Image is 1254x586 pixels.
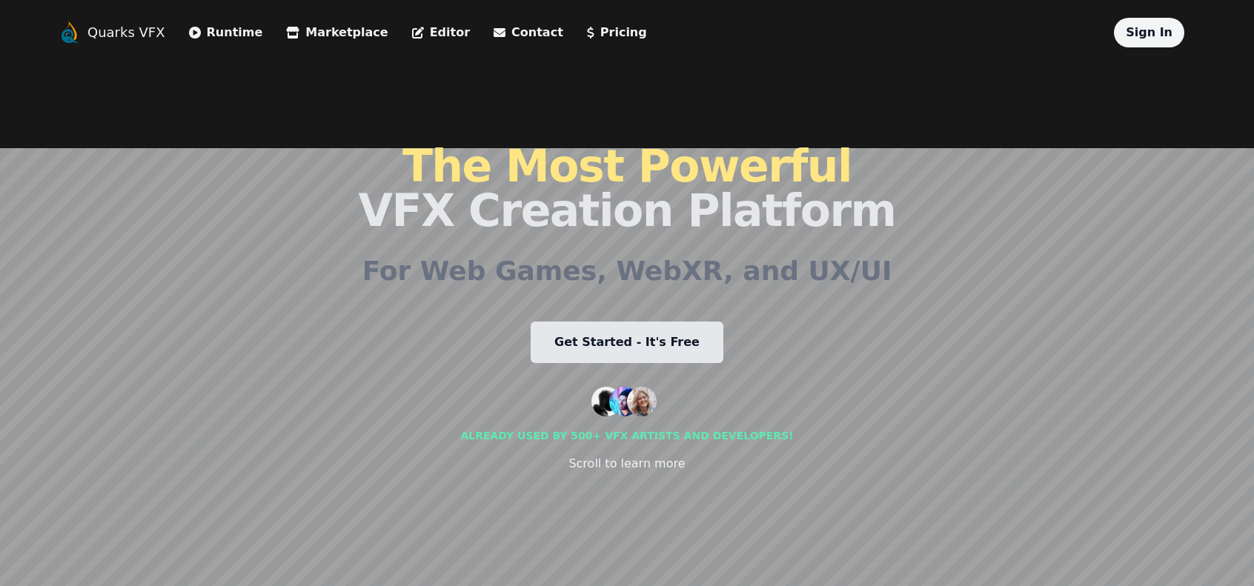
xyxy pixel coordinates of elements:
div: Scroll to learn more [568,455,685,473]
a: Runtime [189,24,263,41]
a: Marketplace [286,24,388,41]
img: customer 3 [627,387,657,416]
span: The Most Powerful [402,140,852,192]
a: Quarks VFX [87,22,165,43]
a: Contact [494,24,563,41]
a: Sign In [1126,25,1172,39]
img: customer 2 [609,387,639,416]
img: customer 1 [591,387,621,416]
a: Pricing [587,24,647,41]
h2: For Web Games, WebXR, and UX/UI [362,256,892,286]
a: Editor [412,24,470,41]
a: Get Started - It's Free [531,322,723,363]
h1: VFX Creation Platform [358,144,895,233]
div: Already used by 500+ vfx artists and developers! [460,428,793,443]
